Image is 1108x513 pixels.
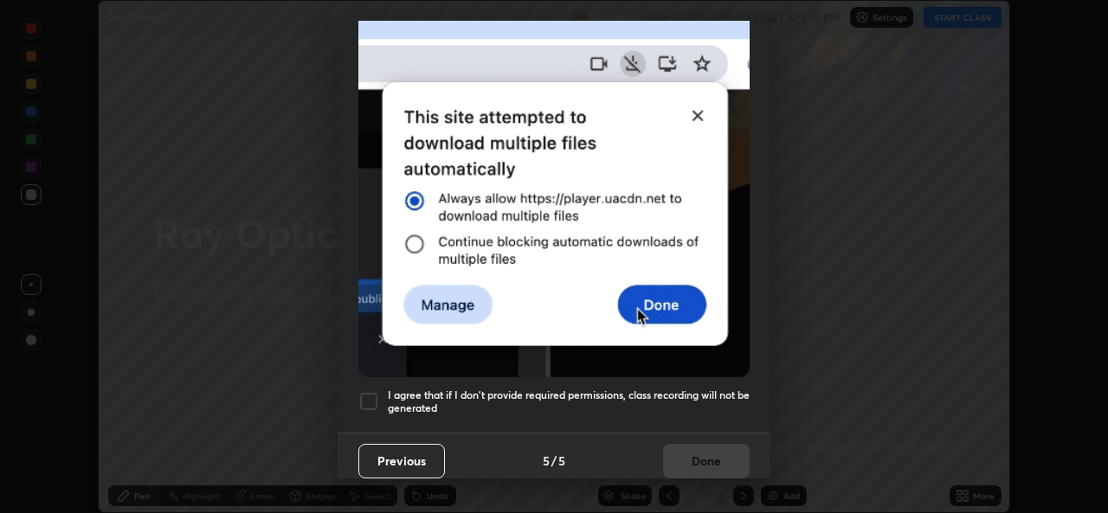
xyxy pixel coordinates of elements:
h4: 5 [558,452,565,470]
h4: / [551,452,557,470]
h4: 5 [543,452,550,470]
h5: I agree that if I don't provide required permissions, class recording will not be generated [388,388,750,415]
button: Previous [358,444,445,478]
